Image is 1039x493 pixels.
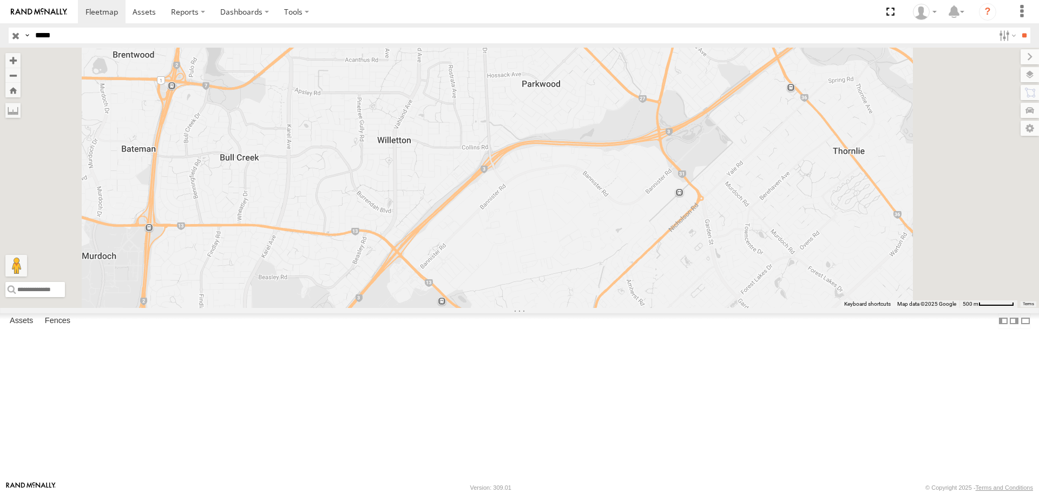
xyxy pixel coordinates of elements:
label: Hide Summary Table [1020,313,1031,329]
img: rand-logo.svg [11,8,67,16]
button: Zoom in [5,53,21,68]
span: Map data ©2025 Google [897,301,956,307]
button: Zoom out [5,68,21,83]
label: Search Filter Options [995,28,1018,43]
label: Search Query [23,28,31,43]
a: Terms (opens in new tab) [1023,301,1034,306]
i: ? [979,3,996,21]
button: Keyboard shortcuts [844,300,891,308]
div: Hayley Petersen [909,4,941,20]
button: Drag Pegman onto the map to open Street View [5,255,27,277]
label: Map Settings [1021,121,1039,136]
label: Dock Summary Table to the Left [998,313,1009,329]
label: Fences [40,314,76,329]
a: Terms and Conditions [976,484,1033,491]
label: Dock Summary Table to the Right [1009,313,1020,329]
label: Measure [5,103,21,118]
label: Assets [4,314,38,329]
span: 500 m [963,301,978,307]
button: Zoom Home [5,83,21,97]
a: Visit our Website [6,482,56,493]
div: Version: 309.01 [470,484,511,491]
div: © Copyright 2025 - [925,484,1033,491]
button: Map scale: 500 m per 62 pixels [959,300,1017,308]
